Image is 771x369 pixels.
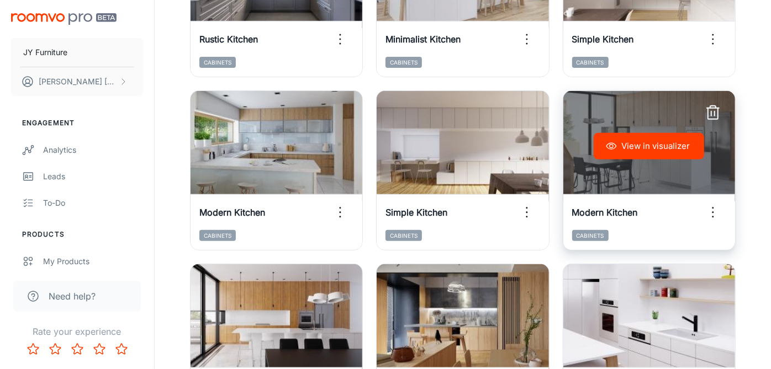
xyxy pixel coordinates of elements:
h6: Modern Kitchen [572,206,638,219]
div: Leads [43,170,143,183]
h6: Simple Kitchen [572,33,634,46]
button: Rate 4 star [88,338,110,360]
div: To-do [43,197,143,209]
p: Rate your experience [9,325,145,338]
span: Cabinets [572,230,609,241]
img: Roomvo PRO Beta [11,13,117,25]
h6: Modern Kitchen [199,206,265,219]
button: Rate 1 star [22,338,44,360]
span: Cabinets [385,230,422,241]
div: Analytics [43,144,143,156]
p: [PERSON_NAME] [PERSON_NAME] [39,76,117,88]
span: Cabinets [199,230,236,241]
button: Rate 5 star [110,338,133,360]
button: [PERSON_NAME] [PERSON_NAME] [11,67,143,96]
span: Cabinets [199,57,236,68]
span: Cabinets [572,57,609,68]
button: Rate 3 star [66,338,88,360]
h6: Rustic Kitchen [199,33,258,46]
span: Cabinets [385,57,422,68]
button: View in visualizer [594,133,704,159]
h6: Simple Kitchen [385,206,447,219]
span: Need help? [49,290,96,303]
button: JY Furniture [11,38,143,67]
p: JY Furniture [23,46,67,58]
h6: Minimalist Kitchen [385,33,461,46]
button: Rate 2 star [44,338,66,360]
div: My Products [43,255,143,268]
